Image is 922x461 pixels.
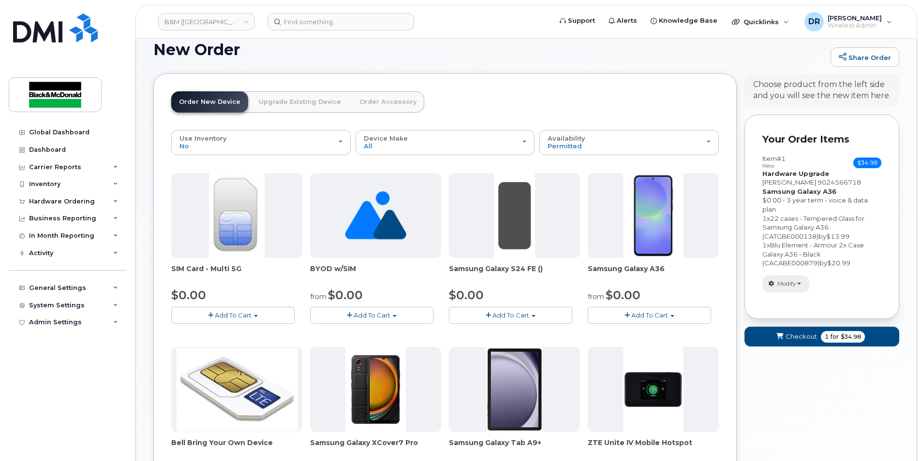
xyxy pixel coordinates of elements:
span: $0.00 [328,288,363,302]
span: Device Make [364,134,408,142]
button: Availability Permitted [539,130,719,155]
div: Choose product from the left side and you will see the new item here. [753,79,891,101]
span: $34.98 [841,332,861,341]
small: from [310,292,327,301]
p: Your Order Items [762,132,881,146]
span: 22 cases - Tempered Glass for Samsung Galaxy A36 (CATGBE000138) [762,215,864,240]
span: $0.00 [606,288,640,302]
input: Find something... [268,13,414,30]
div: Samsung Galaxy S24 FE () [449,264,580,283]
button: Device Make All [356,130,535,155]
img: phone23975.JPG [494,173,535,258]
span: 1 [762,215,767,222]
a: Share Order [831,47,899,67]
span: 9024566718 [818,178,861,186]
span: for [829,332,841,341]
span: Quicklinks [744,18,779,26]
img: no_image_found-2caef05468ed5679b831cfe6fc140e25e0c280774317ffc20a367ab7fd17291e.png [345,173,406,258]
span: $13.99 [826,232,849,240]
span: Add To Cart [492,311,529,319]
div: Samsung Galaxy A36 [588,264,719,283]
a: Order Accessory [352,91,424,113]
button: Add To Cart [310,307,433,324]
span: 1 [825,332,829,341]
button: Checkout 1 for $34.98 [744,327,899,346]
span: Checkout [786,332,817,341]
div: x by [762,241,881,268]
span: Use Inventory [179,134,227,142]
span: #1 [777,155,786,162]
span: $20.99 [827,259,850,267]
div: Samsung Galaxy XCover7 Pro [310,438,441,457]
a: Alerts [602,11,644,30]
a: Order New Device [171,91,248,113]
img: phone23268.JPG [623,347,684,432]
a: Support [553,11,602,30]
img: phone23886.JPG [623,173,684,258]
span: Knowledge Base [659,16,717,26]
span: Add To Cart [631,311,668,319]
button: Add To Cart [449,307,572,324]
span: Add To Cart [215,311,252,319]
button: Modify [762,275,809,292]
span: DR [808,16,820,28]
small: new [762,162,774,169]
strong: Hardware Upgrade [762,170,829,177]
span: Blu Element - Armour 2x Case Galaxy A36 - Black (CACABE000879) [762,241,864,267]
span: [PERSON_NAME] [762,178,816,186]
span: Permitted [548,142,582,150]
small: from [588,292,604,301]
span: Availability [548,134,585,142]
h3: Item [762,155,786,169]
div: ZTE Unite IV Mobile Hotspot [588,438,719,457]
img: phone23274.JPG [177,348,297,432]
span: Alerts [617,16,637,26]
div: x by [762,214,881,241]
div: $0.00 - 3 year term - voice & data plan [762,196,881,214]
span: $0.00 [449,288,484,302]
img: phone23879.JPG [345,347,406,432]
button: Add To Cart [171,307,295,324]
span: $0.00 [171,288,206,302]
div: SIM Card - Multi 5G [171,264,302,283]
span: Modify [777,279,796,288]
span: All [364,142,372,150]
button: Add To Cart [588,307,711,324]
img: 00D627D4-43E9-49B7-A367-2C99342E128C.jpg [209,173,264,258]
span: 1 [762,241,767,249]
div: Quicklinks [725,12,796,31]
a: Knowledge Base [644,11,724,30]
span: Wireless Admin [828,22,882,29]
a: Upgrade Existing Device [251,91,349,113]
strong: Samsung Galaxy A36 [762,187,836,195]
span: Add To Cart [354,311,390,319]
div: Deanna Russell [798,12,899,31]
h1: New Order [153,41,826,58]
a: B&M (Atlantic Region) [158,13,255,30]
span: No [179,142,189,150]
span: Support [568,16,595,26]
span: $34.98 [853,158,881,168]
span: [PERSON_NAME] [828,14,882,22]
img: phone23884.JPG [487,347,542,432]
button: Use Inventory No [171,130,351,155]
div: BYOD w/SIM [310,264,441,283]
div: Samsung Galaxy Tab A9+ [449,438,580,457]
div: Bell Bring Your Own Device [171,438,302,457]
